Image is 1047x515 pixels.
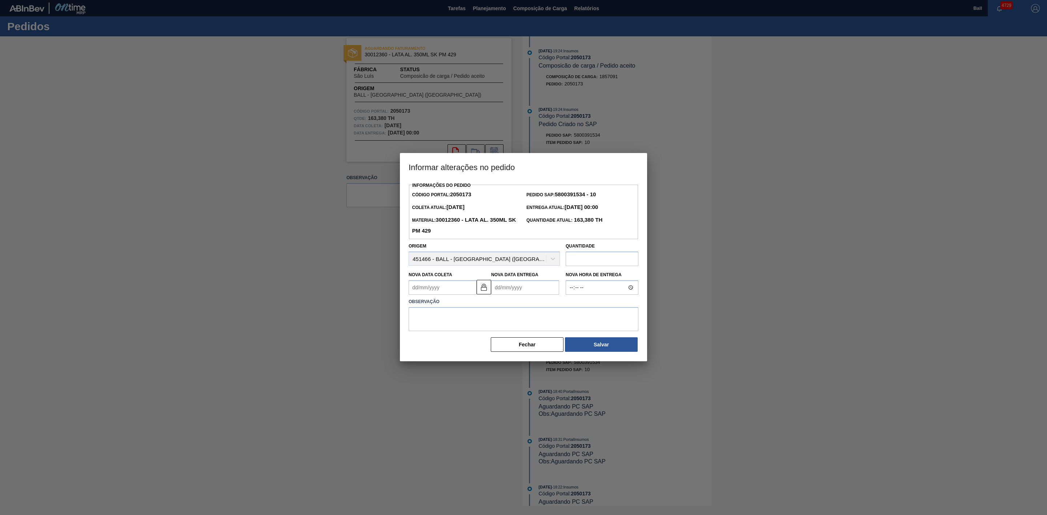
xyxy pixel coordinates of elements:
[450,191,471,197] strong: 2050173
[491,272,538,277] label: Nova Data Entrega
[565,204,598,210] strong: [DATE] 00:00
[526,218,602,223] span: Quantidade Atual:
[412,192,471,197] span: Código Portal:
[446,204,465,210] strong: [DATE]
[409,297,638,307] label: Observação
[526,192,596,197] span: Pedido SAP:
[412,205,464,210] span: Coleta Atual:
[491,337,563,352] button: Fechar
[573,217,603,223] strong: 163,380 TH
[477,280,491,294] button: locked
[491,280,559,295] input: dd/mm/yyyy
[566,244,595,249] label: Quantidade
[565,337,638,352] button: Salvar
[412,183,471,188] label: Informações do Pedido
[409,280,477,295] input: dd/mm/yyyy
[412,217,516,234] strong: 30012360 - LATA AL. 350ML SK PM 429
[400,153,647,181] h3: Informar alterações no pedido
[480,283,488,291] img: locked
[409,244,426,249] label: Origem
[555,191,596,197] strong: 5800391534 - 10
[409,272,452,277] label: Nova Data Coleta
[526,205,598,210] span: Entrega Atual:
[566,270,638,280] label: Nova Hora de Entrega
[412,218,516,234] span: Material:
